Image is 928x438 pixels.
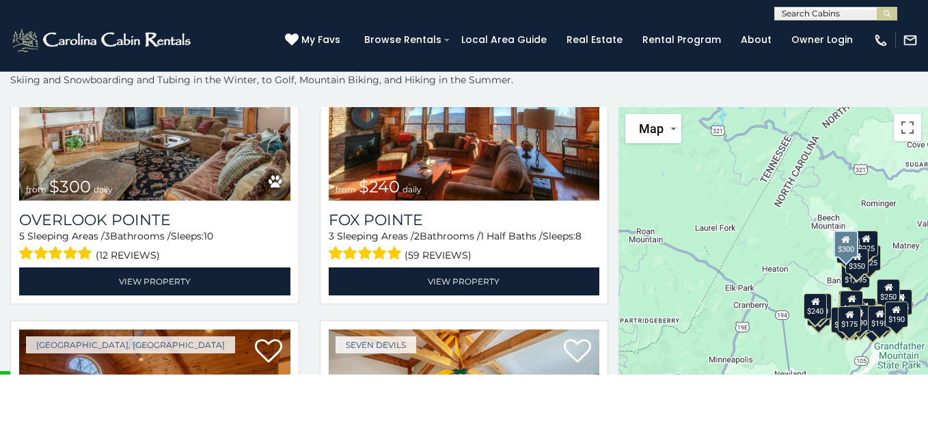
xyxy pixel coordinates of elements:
div: $125 [858,245,881,271]
a: Seven Devils [336,336,416,353]
span: 2 [414,230,420,242]
div: $240 [804,293,827,319]
a: Add to favorites [255,338,282,366]
div: Sleeping Areas / Bathrooms / Sleeps: [329,229,600,264]
span: (59 reviews) [405,246,472,264]
div: $355 [807,300,830,325]
span: daily [402,184,422,194]
span: from [26,184,46,194]
span: 1 Half Baths / [480,230,543,242]
a: Overlook Pointe [19,211,290,229]
button: Change map style [625,114,681,143]
div: $190 [884,301,907,327]
div: $195 [868,306,891,332]
div: $290 [847,304,871,330]
div: $190 [838,291,862,317]
div: Sleeping Areas / Bathrooms / Sleeps: [19,229,290,264]
a: [GEOGRAPHIC_DATA], [GEOGRAPHIC_DATA] [26,336,235,353]
span: Map [639,121,664,136]
div: $350 [845,248,869,274]
a: Overlook Pointe from $300 daily [19,20,290,201]
span: 3 [105,230,110,242]
div: $300 [833,231,858,258]
img: Overlook Pointe [19,20,290,201]
div: $500 [861,310,884,336]
a: View Property [19,267,290,295]
span: daily [94,184,113,194]
img: White-1-2.png [10,27,195,54]
a: Browse Rentals [357,29,448,50]
span: from [336,184,356,194]
div: $375 [831,306,854,332]
a: Real Estate [560,29,629,50]
img: mail-regular-white.png [903,33,918,48]
img: Fox Pointe [329,20,600,201]
div: $175 [838,306,861,332]
div: $225 [854,231,877,257]
span: $300 [49,177,91,196]
div: $300 [839,291,862,317]
span: 5 [19,230,25,242]
div: $250 [877,278,900,304]
span: (12 reviews) [96,246,160,264]
span: $240 [359,177,400,196]
span: 3 [329,230,334,242]
span: My Favs [301,33,340,47]
span: 8 [575,230,582,242]
a: Fox Pointe from $240 daily [329,20,600,201]
a: Fox Pointe [329,211,600,229]
a: View Property [329,267,600,295]
a: My Favs [285,33,344,48]
a: Rental Program [636,29,728,50]
a: Local Area Guide [454,29,554,50]
div: $200 [853,298,876,324]
a: Add to favorites [564,338,591,366]
a: Owner Login [784,29,860,50]
div: $155 [889,289,912,315]
img: phone-regular-white.png [873,33,888,48]
button: Toggle fullscreen view [894,114,921,141]
span: 10 [204,230,213,242]
div: $175 [839,307,862,333]
a: About [734,29,778,50]
div: $350 [844,308,867,334]
div: $265 [840,291,863,317]
div: $1,095 [841,262,870,288]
